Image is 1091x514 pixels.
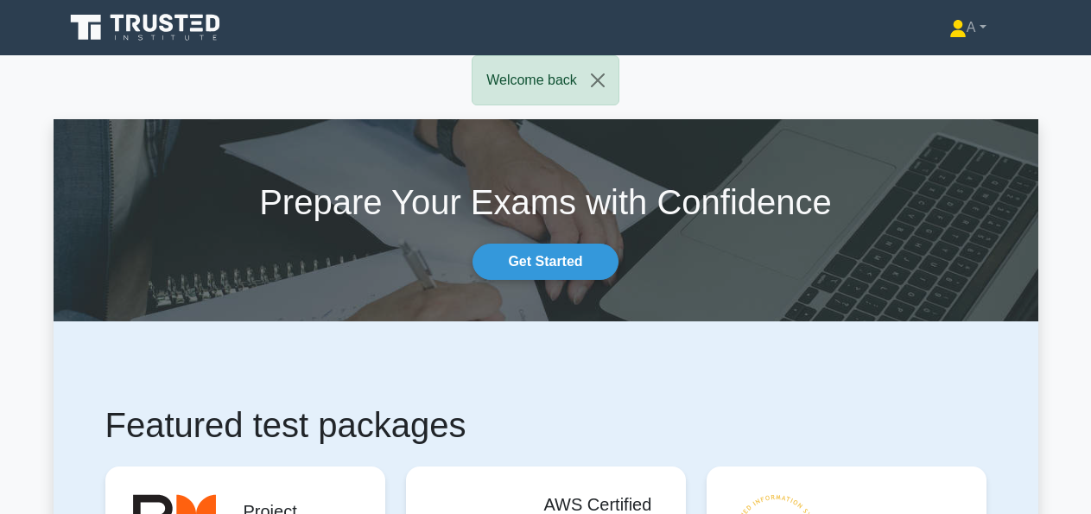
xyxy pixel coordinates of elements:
[908,10,1028,45] a: A
[54,181,1038,223] h1: Prepare Your Exams with Confidence
[577,56,618,105] button: Close
[105,404,986,446] h1: Featured test packages
[472,55,619,105] div: Welcome back
[473,244,618,280] a: Get Started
